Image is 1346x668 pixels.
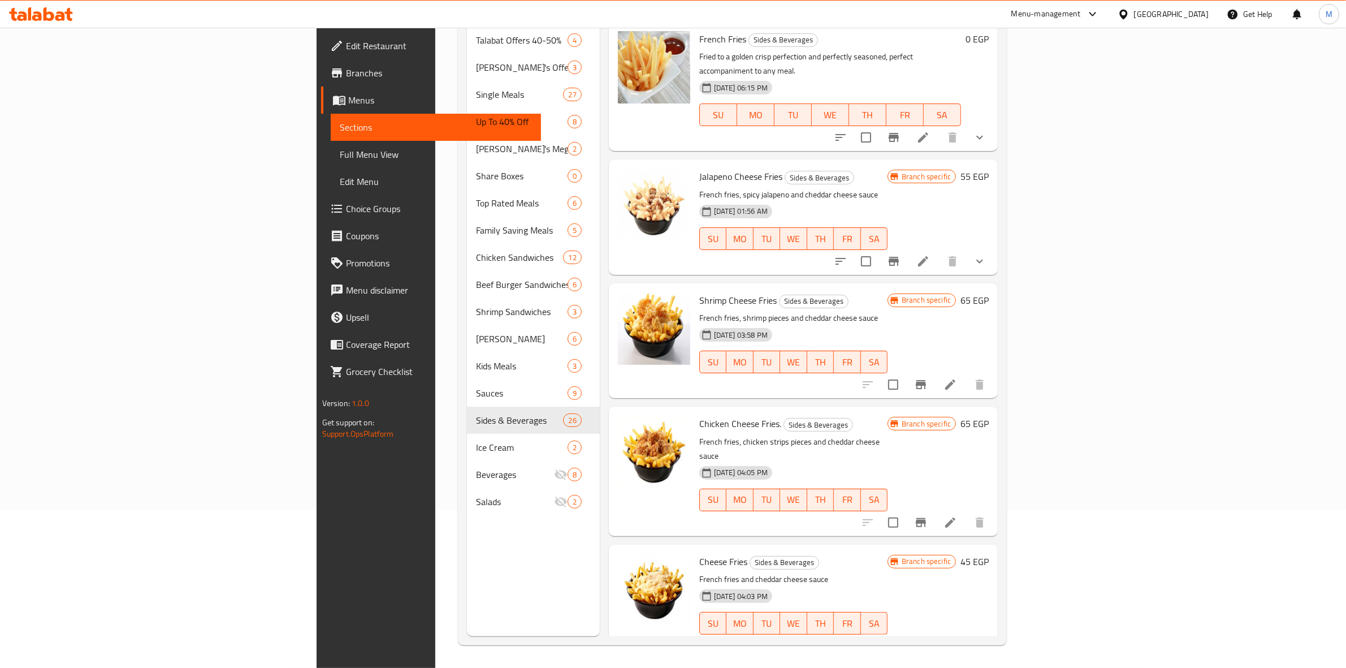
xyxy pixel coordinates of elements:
div: Sauces9 [467,380,600,407]
div: items [568,142,582,156]
a: Edit Menu [331,168,542,195]
span: 6 [568,279,581,290]
div: Ice Cream [476,441,568,454]
span: [DATE] 04:05 PM [709,467,772,478]
a: Edit menu item [916,255,930,268]
span: Up To 40% Off [476,115,568,128]
span: TH [812,354,829,370]
p: French fries, shrimp pieces and cheddar cheese sauce [699,311,888,325]
div: items [568,115,582,128]
div: Sauces [476,386,568,400]
button: delete [966,632,993,660]
h6: 55 EGP [960,169,989,184]
span: FR [838,615,856,632]
div: items [568,441,582,454]
div: Beverages8 [467,461,600,488]
span: TU [758,354,776,370]
span: [PERSON_NAME]'s Offers 40-50% Off [476,61,568,74]
div: Single Meals27 [467,81,600,108]
a: Menus [321,87,542,114]
span: SA [865,354,883,370]
span: Shrimp Cheese Fries [699,292,777,309]
span: [PERSON_NAME]'s Mega Offers [476,142,568,156]
span: Sides & Beverages [780,295,848,308]
span: Sides & Beverages [750,556,819,569]
span: SU [704,492,722,508]
span: [PERSON_NAME] [476,332,568,346]
a: Edit menu item [916,131,930,144]
div: items [568,468,582,481]
span: Full Menu View [340,148,533,161]
img: Cheese Fries [618,554,690,626]
span: WE [785,231,802,247]
span: French Fries [699,31,746,48]
button: Branch-specific-item [907,632,934,660]
span: Menu disclaimer [346,283,533,297]
span: Sides & Beverages [785,171,854,184]
span: SU [704,231,722,247]
span: [DATE] 06:15 PM [709,83,772,93]
div: items [563,88,581,101]
span: Share Boxes [476,169,568,183]
span: 3 [568,307,581,317]
span: Get support on: [322,415,374,430]
div: Single Meals [476,88,564,101]
span: Chicken Sandwiches [476,251,564,264]
button: FR [834,612,860,635]
span: Sides & Beverages [749,33,817,46]
span: 2 [568,497,581,507]
span: 8 [568,117,581,127]
a: Full Menu View [331,141,542,168]
div: Tiko's Offers 40-50% Off [476,61,568,74]
button: TH [807,612,834,635]
span: WE [785,354,802,370]
a: Edit menu item [944,516,957,529]
span: Sections [340,120,533,134]
svg: Show Choices [973,131,986,144]
span: WE [816,107,845,123]
span: WE [785,492,802,508]
span: Promotions [346,256,533,270]
div: Salads2 [467,488,600,515]
button: delete [939,248,966,275]
div: items [568,332,582,346]
p: French fries, spicy jalapeno and cheddar cheese sauce [699,188,888,202]
a: Grocery Checklist [321,358,542,385]
button: FR [886,104,924,126]
button: TU [774,104,812,126]
span: 4 [568,35,581,46]
span: 3 [568,62,581,73]
a: Sections [331,114,542,141]
div: Family Saving Meals5 [467,217,600,244]
span: Edit Restaurant [346,39,533,53]
div: Chicken Sandwiches12 [467,244,600,271]
div: [PERSON_NAME]'s Mega Offers2 [467,135,600,162]
span: 27 [564,89,581,100]
span: Choice Groups [346,202,533,216]
button: FR [834,351,860,373]
span: FR [891,107,919,123]
span: Menus [348,93,533,107]
span: Shrimp Sandwiches [476,305,568,318]
button: MO [726,351,753,373]
button: WE [812,104,849,126]
div: Ice Cream2 [467,434,600,461]
span: Branch specific [897,295,955,305]
div: Sides & Beverages26 [467,407,600,434]
button: TU [754,612,780,635]
span: Salads [476,495,554,508]
img: French Fries [618,31,690,104]
a: Branches [321,59,542,87]
span: SA [865,615,883,632]
div: Beverages [476,468,554,481]
button: WE [780,612,807,635]
span: TU [758,615,776,632]
div: items [563,251,581,264]
div: Sides & Beverages [784,418,853,432]
span: SU [704,615,722,632]
span: SA [865,231,883,247]
p: French fries, chicken strips pieces and cheddar cheese sauce [699,435,888,463]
